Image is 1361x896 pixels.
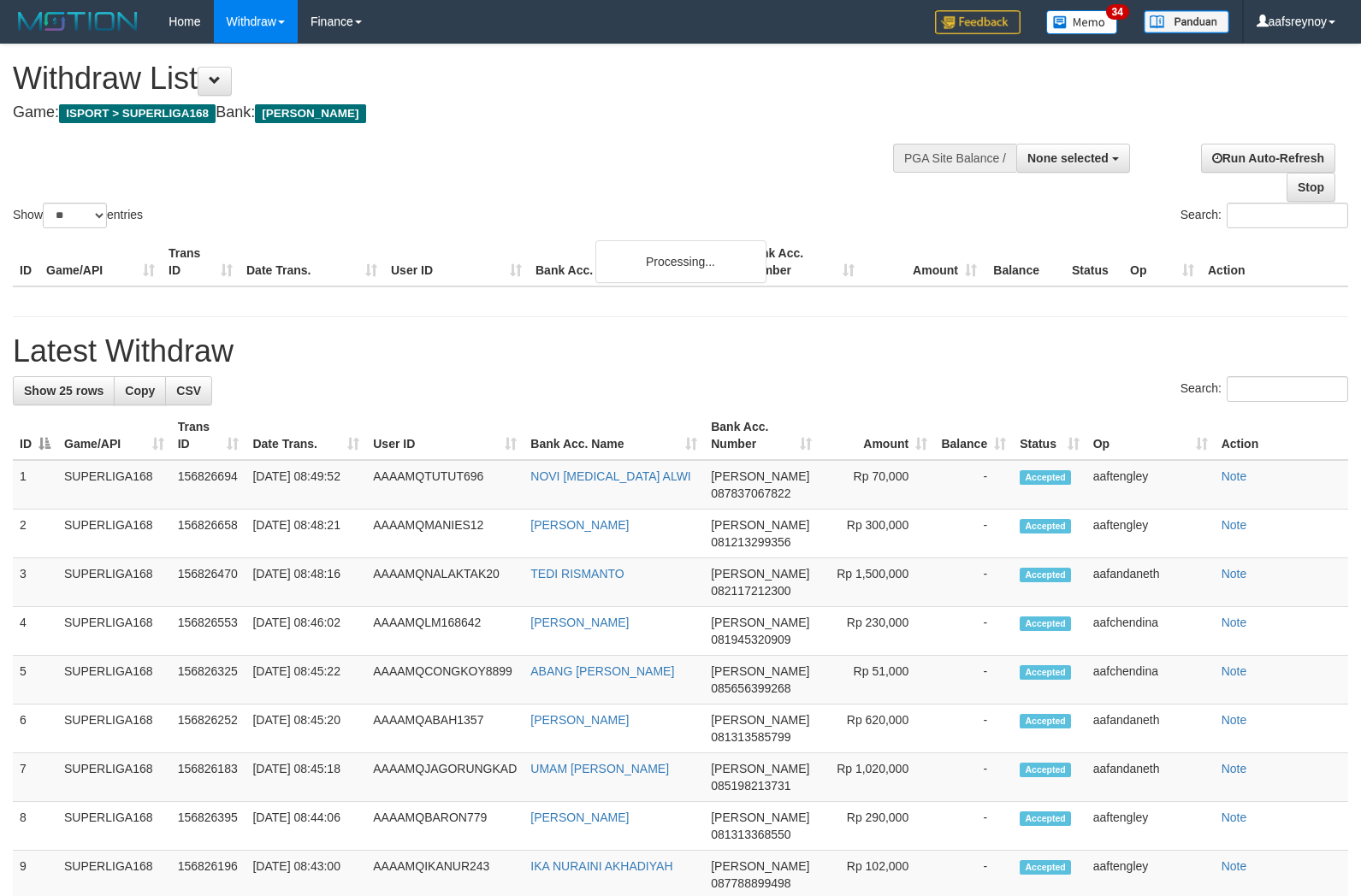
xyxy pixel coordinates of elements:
[366,753,524,802] td: AAAAMQJAGORUNGKAD
[711,876,790,890] span: Copy 087788899498 to clipboard
[1065,238,1123,286] th: Status
[13,802,57,851] td: 8
[57,802,171,851] td: SUPERLIGA168
[1086,607,1215,656] td: aafchendina
[1020,665,1071,680] span: Accepted
[13,656,57,704] td: 5
[246,704,366,753] td: [DATE] 08:45:20
[1086,558,1215,607] td: aafandaneth
[171,607,246,656] td: 156826553
[1201,144,1335,173] a: Run Auto-Refresh
[1222,762,1247,775] a: Note
[246,510,366,558] td: [DATE] 08:48:21
[246,656,366,704] td: [DATE] 08:45:22
[255,104,365,123] span: [PERSON_NAME]
[1181,203,1348,228] label: Search:
[1227,203,1348,228] input: Search:
[171,558,246,607] td: 156826470
[57,656,171,704] td: SUPERLIGA168
[530,859,672,873] a: IKA NURAINI AKHADIYAH
[530,567,624,581] a: TEDI RISMANTO
[13,334,1348,368] h1: Latest Withdraw
[1027,151,1109,165] span: None selected
[176,384,201,398] span: CSV
[1222,469,1247,483] a: Note
[13,558,57,607] td: 3
[711,828,790,841] span: Copy 081313368550 to clipboard
[1020,714,1071,728] span: Accepted
[1222,664,1247,678] a: Note
[13,203,143,228] label: Show entries
[1020,568,1071,582] span: Accepted
[711,469,809,483] span: [PERSON_NAME]
[711,779,790,793] span: Copy 085198213731 to clipboard
[366,460,524,510] td: AAAAMQTUTUT696
[934,558,1013,607] td: -
[711,567,809,581] span: [PERSON_NAME]
[366,802,524,851] td: AAAAMQBARON779
[711,518,809,532] span: [PERSON_NAME]
[1144,10,1229,33] img: panduan.png
[861,238,984,286] th: Amount
[171,802,246,851] td: 156826395
[1086,656,1215,704] td: aafchendina
[1020,811,1071,826] span: Accepted
[171,460,246,510] td: 156826694
[595,240,766,283] div: Processing...
[711,486,790,500] span: Copy 087837067822 to clipboard
[384,238,529,286] th: User ID
[57,607,171,656] td: SUPERLIGA168
[1227,376,1348,402] input: Search:
[366,510,524,558] td: AAAAMQMANIES12
[13,376,115,405] a: Show 25 rows
[819,656,934,704] td: Rp 51,000
[366,558,524,607] td: AAAAMQNALAKTAK20
[1013,411,1086,460] th: Status: activate to sort column ascending
[57,460,171,510] td: SUPERLIGA168
[711,681,790,695] span: Copy 085656399268 to clipboard
[934,411,1013,460] th: Balance: activate to sort column ascending
[13,62,891,96] h1: Withdraw List
[171,656,246,704] td: 156826325
[530,713,629,727] a: [PERSON_NAME]
[711,713,809,727] span: [PERSON_NAME]
[934,753,1013,802] td: -
[1222,859,1247,873] a: Note
[819,607,934,656] td: Rp 230,000
[1181,376,1348,402] label: Search:
[13,104,891,121] h4: Game: Bank:
[171,510,246,558] td: 156826658
[530,616,629,629] a: [PERSON_NAME]
[1020,470,1071,485] span: Accepted
[1106,4,1129,20] span: 34
[711,730,790,744] span: Copy 081313585799 to clipboard
[57,558,171,607] td: SUPERLIGA168
[57,704,171,753] td: SUPERLIGA168
[1222,518,1247,532] a: Note
[530,664,674,678] a: ABANG [PERSON_NAME]
[819,753,934,802] td: Rp 1,020,000
[114,376,166,405] a: Copy
[171,704,246,753] td: 156826252
[24,384,104,398] span: Show 25 rows
[246,753,366,802] td: [DATE] 08:45:18
[819,802,934,851] td: Rp 290,000
[934,656,1013,704] td: -
[1046,10,1118,34] img: Button%20Memo.svg
[819,558,934,607] td: Rp 1,500,000
[984,238,1065,286] th: Balance
[13,510,57,558] td: 2
[1020,616,1071,631] span: Accepted
[1123,238,1201,286] th: Op
[171,411,246,460] th: Trans ID: activate to sort column ascending
[366,704,524,753] td: AAAAMQABAH1357
[934,802,1013,851] td: -
[13,411,57,460] th: ID: activate to sort column descending
[934,460,1013,510] td: -
[13,704,57,753] td: 6
[1287,173,1335,202] a: Stop
[39,238,162,286] th: Game/API
[711,535,790,549] span: Copy 081213299356 to clipboard
[711,633,790,646] span: Copy 081945320909 to clipboard
[1222,567,1247,581] a: Note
